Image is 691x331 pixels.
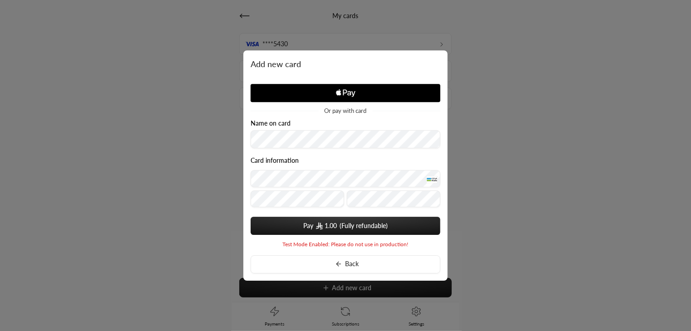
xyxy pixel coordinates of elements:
img: MADA [426,176,437,183]
span: Or pay with card [325,108,367,114]
div: Name on card [251,120,440,148]
input: CVC [347,190,440,208]
legend: Card information [251,157,299,164]
input: Expiry date [251,190,344,208]
img: SAR [316,222,322,229]
span: Add new card [251,58,440,70]
span: 1.00 [325,221,337,230]
label: Name on card [251,120,291,127]
div: Card information [251,157,440,210]
span: Test Mode Enabled: Please do not use in production! [283,241,409,248]
button: Pay SAR1.00 [251,217,440,235]
input: Credit Card [251,170,440,187]
button: Back [251,255,440,273]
